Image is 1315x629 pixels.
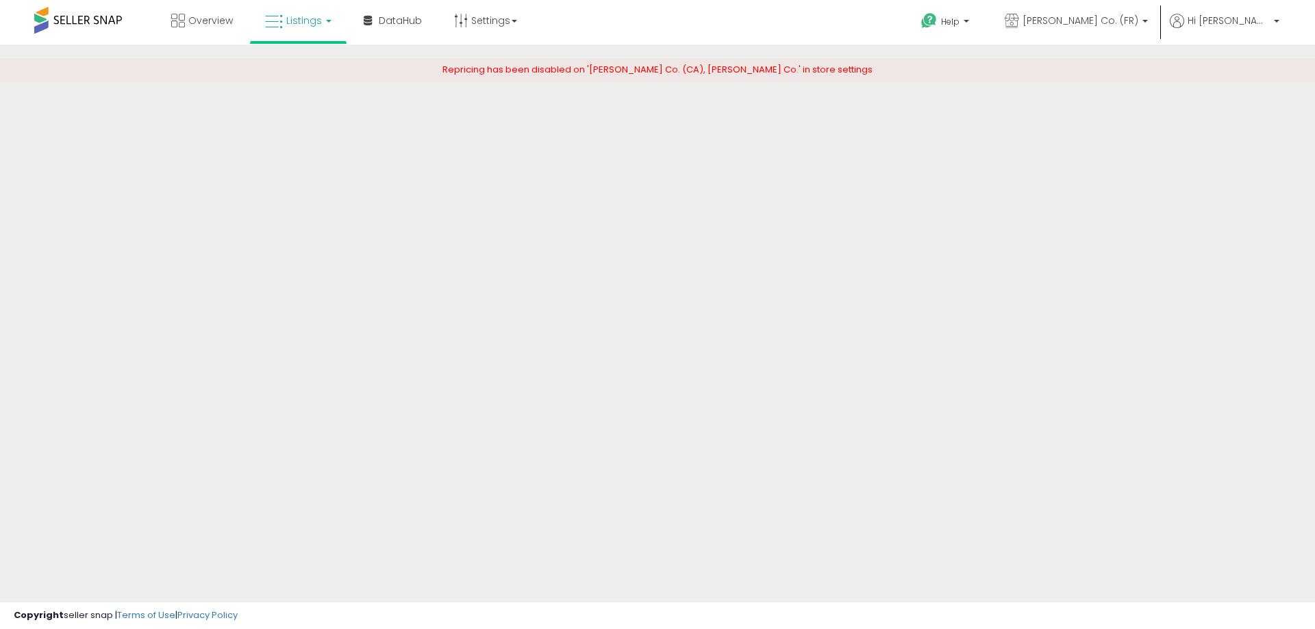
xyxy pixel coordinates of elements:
span: DataHub [379,14,422,27]
span: Listings [286,14,322,27]
a: Terms of Use [117,608,175,621]
span: Hi [PERSON_NAME] [1188,14,1270,27]
a: Hi [PERSON_NAME] [1170,14,1279,44]
strong: Copyright [14,608,64,621]
span: Repricing has been disabled on '[PERSON_NAME] Co. (CA), [PERSON_NAME] Co.' in store settings [442,63,873,76]
i: Get Help [920,12,938,29]
span: Overview [188,14,233,27]
a: Help [910,2,983,44]
span: Help [941,16,960,27]
span: [PERSON_NAME] Co. (FR) [1023,14,1138,27]
a: Privacy Policy [177,608,238,621]
div: seller snap | | [14,609,238,622]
